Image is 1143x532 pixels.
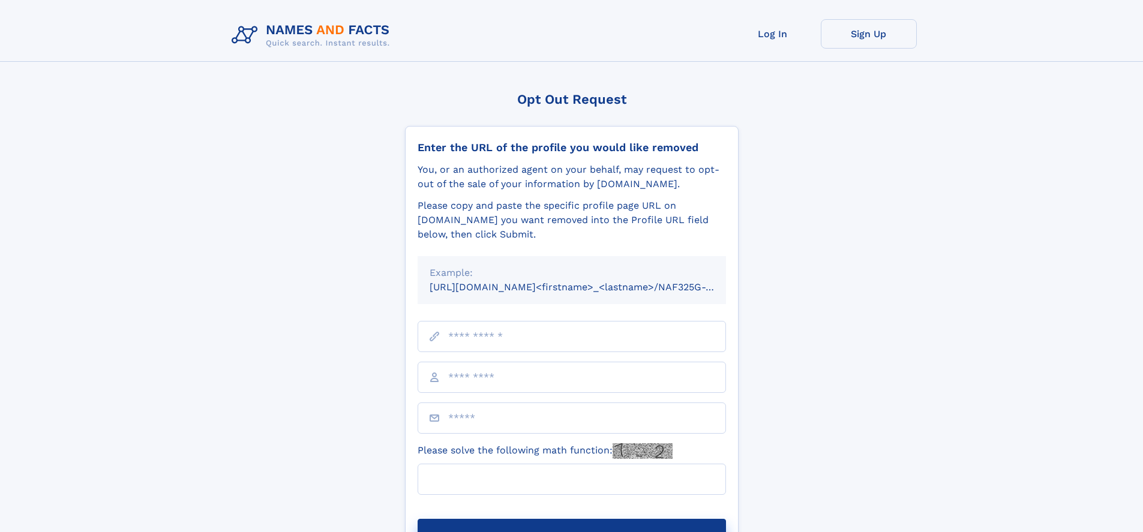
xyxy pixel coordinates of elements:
[430,281,749,293] small: [URL][DOMAIN_NAME]<firstname>_<lastname>/NAF325G-xxxxxxxx
[430,266,714,280] div: Example:
[418,141,726,154] div: Enter the URL of the profile you would like removed
[725,19,821,49] a: Log In
[418,163,726,191] div: You, or an authorized agent on your behalf, may request to opt-out of the sale of your informatio...
[418,199,726,242] div: Please copy and paste the specific profile page URL on [DOMAIN_NAME] you want removed into the Pr...
[405,92,739,107] div: Opt Out Request
[227,19,400,52] img: Logo Names and Facts
[821,19,917,49] a: Sign Up
[418,443,673,459] label: Please solve the following math function:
